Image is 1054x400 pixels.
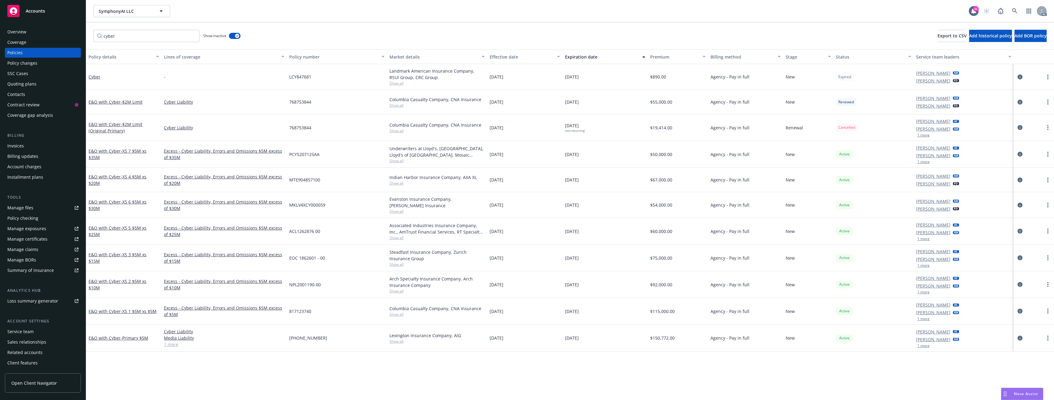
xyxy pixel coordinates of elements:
[289,74,311,80] span: LCY847681
[7,172,43,182] div: Installment plans
[164,251,284,264] a: Excess - Cyber Liability, Errors and Omissions $5M excess of $15M
[786,335,795,341] span: New
[89,308,157,314] a: E&O with Cyber
[389,122,485,128] div: Columbia Casualty Company, CNA Insurance
[389,96,485,103] div: Columbia Casualty Company, CNA Insurance
[711,228,749,234] span: Agency - Pay in full
[164,54,278,60] div: Lines of coverage
[650,281,672,288] span: $92,000.00
[1016,254,1024,261] a: circleInformation
[565,281,579,288] span: [DATE]
[7,245,38,254] div: Manage claims
[1016,281,1024,288] a: circleInformation
[7,358,38,368] div: Client features
[786,281,795,288] span: New
[650,255,672,261] span: $75,000.00
[289,228,320,234] span: ACL1262876 00
[565,228,579,234] span: [DATE]
[490,335,503,341] span: [DATE]
[711,255,749,261] span: Agency - Pay in full
[1014,30,1047,42] button: Add BOR policy
[916,248,950,255] a: [PERSON_NAME]
[916,103,950,109] a: [PERSON_NAME]
[916,173,950,179] a: [PERSON_NAME]
[289,255,325,261] span: EOC 1862601 - 00
[389,181,485,186] span: Show all
[5,162,81,172] a: Account charges
[838,228,851,234] span: Active
[5,224,81,234] span: Manage exposures
[650,124,672,131] span: $19,414.00
[916,145,950,151] a: [PERSON_NAME]
[917,237,930,241] button: 1 more
[650,54,699,60] div: Premium
[89,148,146,160] a: E&O with Cyber
[565,308,579,314] span: [DATE]
[708,49,783,64] button: Billing method
[389,128,485,133] span: Show all
[1014,391,1038,396] span: Nova Assist
[938,30,967,42] button: Export to CSV
[7,27,26,37] div: Overview
[5,110,81,120] a: Coverage gap analysis
[917,160,930,164] button: 1 more
[650,177,672,183] span: $67,000.00
[89,54,152,60] div: Policy details
[89,335,148,341] a: E&O with Cyber
[1044,124,1052,131] a: more
[7,255,36,265] div: Manage BORs
[490,308,503,314] span: [DATE]
[1001,388,1043,400] button: Nova Assist
[565,99,579,105] span: [DATE]
[783,49,833,64] button: Stage
[490,281,503,288] span: [DATE]
[5,141,81,151] a: Invoices
[1016,98,1024,106] a: circleInformation
[389,68,485,81] div: Landmark American Insurance Company, RSUI Group, CRC Group
[289,281,321,288] span: NPL2001190-00
[563,49,648,64] button: Expiration date
[786,202,795,208] span: New
[838,99,854,105] span: Renewed
[490,228,503,234] span: [DATE]
[389,262,485,267] span: Show all
[838,74,851,80] span: Expired
[786,74,795,80] span: New
[838,177,851,183] span: Active
[490,202,503,208] span: [DATE]
[5,203,81,213] a: Manage files
[5,337,81,347] a: Sales relationships
[917,290,930,294] button: 1 more
[289,54,378,60] div: Policy number
[838,282,851,287] span: Active
[89,278,146,291] a: E&O with Cyber
[786,255,795,261] span: New
[833,49,914,64] button: Status
[93,5,170,17] button: SymphonyAI LLC
[916,275,950,281] a: [PERSON_NAME]
[7,110,53,120] div: Coverage gap analysis
[93,30,199,42] input: Filter by keyword...
[7,37,26,47] div: Coverage
[980,5,993,17] a: Start snowing
[7,162,41,172] div: Account charges
[1044,98,1052,106] a: more
[1044,150,1052,158] a: more
[916,152,950,159] a: [PERSON_NAME]
[99,8,152,14] span: SymphonyAI LLC
[287,49,387,64] button: Policy number
[7,234,47,244] div: Manage certificates
[389,103,485,108] span: Show all
[916,222,950,228] a: [PERSON_NAME]
[7,265,54,275] div: Summary of insurance
[164,328,284,335] a: Cyber Liability
[916,283,950,289] a: [PERSON_NAME]
[916,78,950,84] a: [PERSON_NAME]
[289,177,320,183] span: MTE904857100
[389,158,485,163] span: Show all
[916,329,950,335] a: [PERSON_NAME]
[1016,73,1024,81] a: circleInformation
[164,225,284,238] a: Excess - Cyber Liability, Errors and Omissions $5M excess of $25M
[289,308,311,314] span: 817123740
[5,37,81,47] a: Coverage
